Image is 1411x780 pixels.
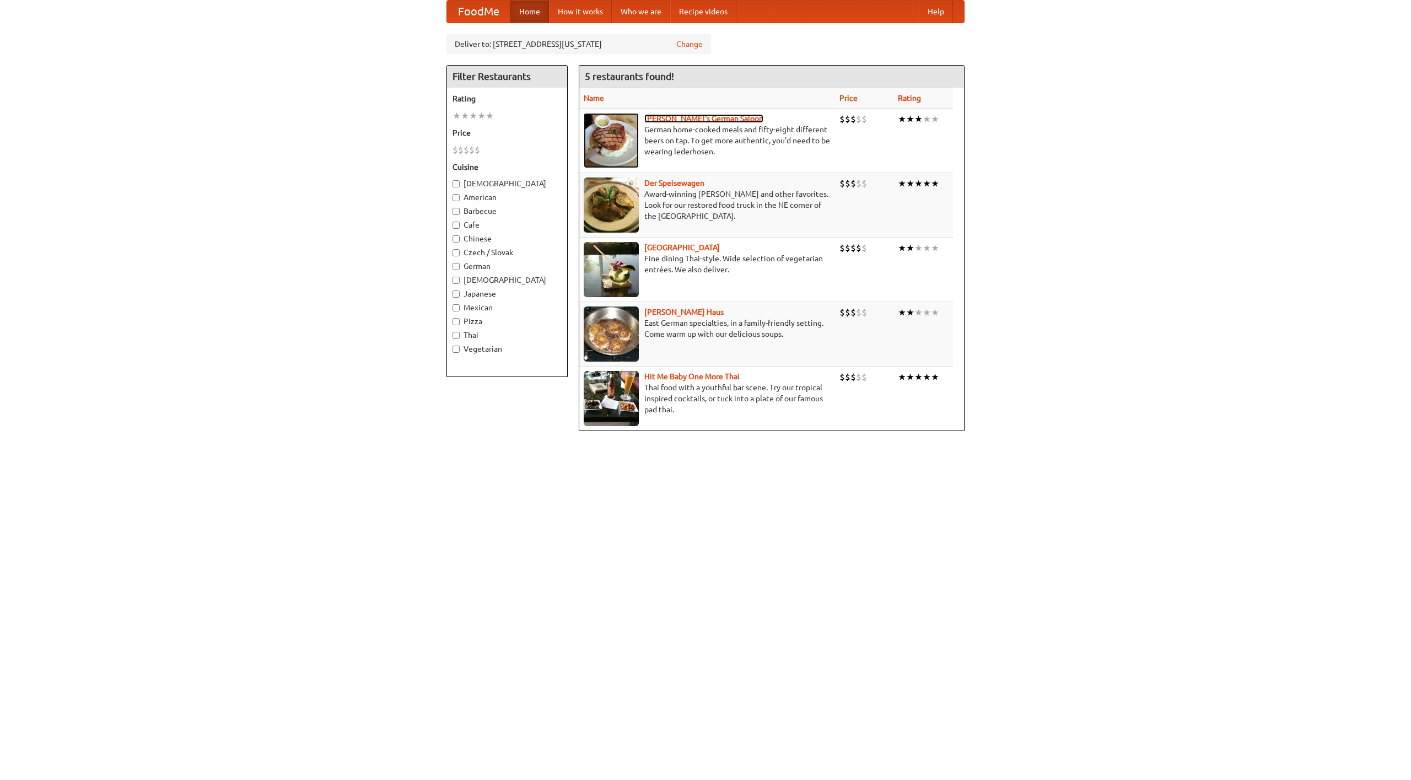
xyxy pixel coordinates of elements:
li: $ [845,177,850,190]
p: German home-cooked meals and fifty-eight different beers on tap. To get more authentic, you'd nee... [584,124,831,157]
h5: Rating [453,93,562,104]
li: ★ [898,242,906,254]
li: ★ [923,371,931,383]
a: Der Speisewagen [644,179,704,187]
label: Japanese [453,288,562,299]
a: [PERSON_NAME] Haus [644,308,724,316]
li: ★ [914,113,923,125]
a: Help [919,1,953,23]
li: $ [861,177,867,190]
ng-pluralize: 5 restaurants found! [585,71,674,82]
input: [DEMOGRAPHIC_DATA] [453,277,460,284]
li: $ [458,144,464,156]
li: ★ [906,306,914,319]
input: Czech / Slovak [453,249,460,256]
li: ★ [923,113,931,125]
li: ★ [923,306,931,319]
p: East German specialties, in a family-friendly setting. Come warm up with our delicious soups. [584,318,831,340]
li: $ [845,371,850,383]
li: ★ [906,177,914,190]
label: Cafe [453,219,562,230]
img: satay.jpg [584,242,639,297]
p: Thai food with a youthful bar scene. Try our tropical inspired cocktails, or tuck into a plate of... [584,382,831,415]
img: kohlhaus.jpg [584,306,639,362]
li: $ [856,371,861,383]
input: Barbecue [453,208,460,215]
li: $ [845,113,850,125]
li: $ [850,371,856,383]
li: $ [850,306,856,319]
li: ★ [906,242,914,254]
input: Japanese [453,291,460,298]
li: ★ [898,371,906,383]
a: [PERSON_NAME]'s German Saloon [644,114,763,123]
h5: Price [453,127,562,138]
li: ★ [898,177,906,190]
a: Change [676,39,703,50]
li: $ [861,371,867,383]
li: ★ [931,371,939,383]
li: $ [839,113,845,125]
li: $ [861,306,867,319]
li: ★ [898,113,906,125]
img: speisewagen.jpg [584,177,639,233]
li: ★ [898,306,906,319]
input: Pizza [453,318,460,325]
li: $ [839,177,845,190]
li: $ [861,113,867,125]
div: Deliver to: [STREET_ADDRESS][US_STATE] [446,34,711,54]
a: FoodMe [447,1,510,23]
label: Vegetarian [453,343,562,354]
h5: Cuisine [453,162,562,173]
label: Pizza [453,316,562,327]
a: Price [839,94,858,103]
li: $ [839,306,845,319]
li: ★ [931,177,939,190]
li: $ [453,144,458,156]
label: Barbecue [453,206,562,217]
label: Chinese [453,233,562,244]
a: Who we are [612,1,670,23]
li: $ [464,144,469,156]
li: $ [475,144,480,156]
input: Chinese [453,235,460,243]
li: ★ [486,110,494,122]
li: ★ [461,110,469,122]
input: Cafe [453,222,460,229]
input: German [453,263,460,270]
a: How it works [549,1,612,23]
p: Award-winning [PERSON_NAME] and other favorites. Look for our restored food truck in the NE corne... [584,189,831,222]
li: ★ [906,113,914,125]
li: ★ [477,110,486,122]
li: $ [856,113,861,125]
li: $ [856,177,861,190]
li: $ [856,306,861,319]
img: esthers.jpg [584,113,639,168]
li: $ [861,242,867,254]
li: ★ [914,242,923,254]
a: Hit Me Baby One More Thai [644,372,740,381]
li: ★ [453,110,461,122]
h4: Filter Restaurants [447,66,567,88]
label: Czech / Slovak [453,247,562,258]
label: Mexican [453,302,562,313]
label: American [453,192,562,203]
input: Vegetarian [453,346,460,353]
li: $ [850,113,856,125]
li: $ [469,144,475,156]
label: Thai [453,330,562,341]
li: $ [850,177,856,190]
a: Recipe videos [670,1,736,23]
li: ★ [923,177,931,190]
li: $ [839,242,845,254]
input: Mexican [453,304,460,311]
li: $ [839,371,845,383]
label: [DEMOGRAPHIC_DATA] [453,275,562,286]
li: ★ [931,306,939,319]
img: babythai.jpg [584,371,639,426]
a: Name [584,94,604,103]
